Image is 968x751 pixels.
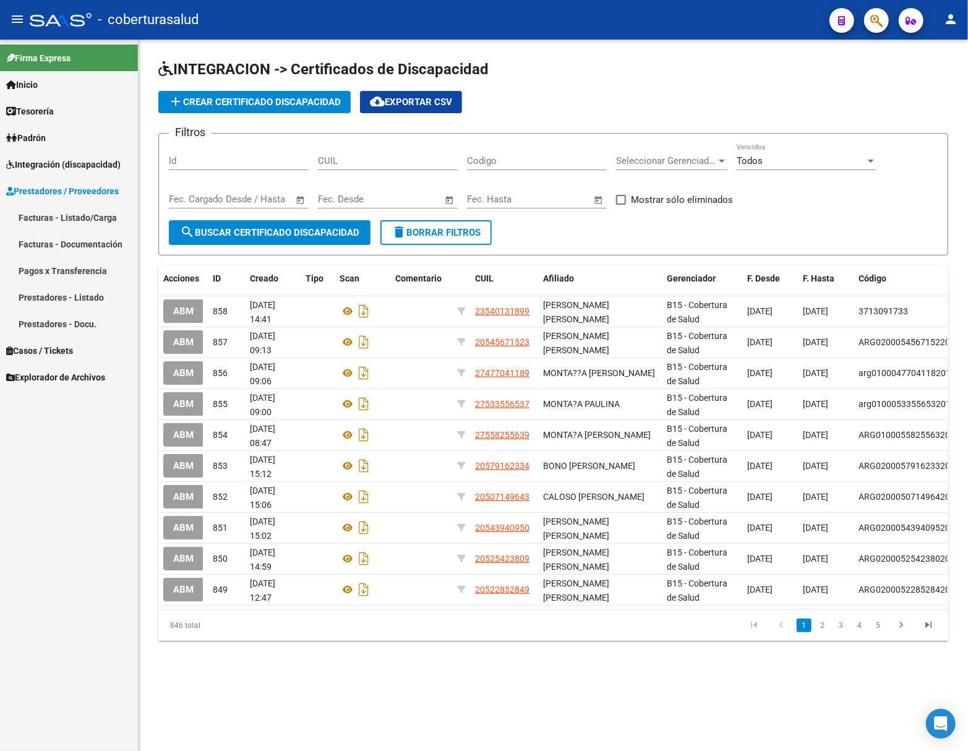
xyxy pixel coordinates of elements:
span: 20545671523 [475,337,529,347]
span: Scan [340,273,359,283]
span: B15 - Cobertura de Salud [667,362,727,386]
span: [DATE] [803,585,828,594]
span: 853 [213,461,228,471]
input: Fecha fin [230,194,290,205]
span: MONTA?A PAULINA [543,399,620,409]
i: Descargar documento [356,332,372,352]
button: ABM [163,485,203,508]
span: Tipo [306,273,323,283]
span: [DATE] [747,492,773,502]
a: go to first page [742,619,766,632]
span: ABM [173,554,194,565]
span: [DATE] 09:06 [250,362,275,386]
span: [DATE] [803,430,828,440]
span: B15 - Cobertura de Salud [667,300,727,324]
span: F. Desde [747,273,780,283]
span: Buscar Certificado Discapacidad [180,227,359,238]
span: Todos [737,155,763,166]
a: go to last page [917,619,940,632]
button: ABM [163,547,203,570]
span: [DATE] [747,461,773,471]
a: go to next page [889,619,913,632]
li: page 5 [869,615,888,636]
span: [DATE] [803,337,828,347]
mat-icon: delete [392,225,406,239]
a: 2 [815,619,830,632]
span: MONTA??A [PERSON_NAME] [543,368,655,378]
li: page 4 [850,615,869,636]
span: [PERSON_NAME] [PERSON_NAME] [543,517,609,541]
span: Mostrar sólo eliminados [631,192,733,207]
span: 27558255639 [475,430,529,440]
button: Open calendar [443,193,457,207]
span: 20579162334 [475,461,529,471]
span: B15 - Cobertura de Salud [667,578,727,603]
span: [DATE] [747,554,773,564]
li: page 3 [832,615,850,636]
datatable-header-cell: Código [854,265,953,292]
input: Fecha inicio [467,194,517,205]
span: [DATE] [803,461,828,471]
span: [DATE] 14:59 [250,547,275,572]
span: [DATE] [803,554,828,564]
span: 27477041189 [475,368,529,378]
span: ABM [173,585,194,596]
span: B15 - Cobertura de Salud [667,331,727,355]
span: Borrar Filtros [392,227,481,238]
button: ABM [163,423,203,446]
span: Seleccionar Gerenciador [616,155,716,166]
span: ABM [173,430,194,441]
span: [PERSON_NAME] [PERSON_NAME] [543,547,609,572]
span: Integración (discapacidad) [6,158,121,171]
span: [PERSON_NAME] [PERSON_NAME] [543,300,609,324]
span: 23540131899 [475,306,529,316]
span: CUIL [475,273,494,283]
input: Fecha inicio [169,194,219,205]
button: ABM [163,330,203,353]
a: 4 [852,619,867,632]
span: MONTA?A [PERSON_NAME] [543,430,651,440]
span: 849 [213,585,228,594]
span: Tesorería [6,105,54,118]
i: Descargar documento [356,363,372,383]
span: [DATE] 12:47 [250,578,275,603]
span: Casos / Tickets [6,344,73,358]
span: [DATE] [803,492,828,502]
span: Crear Certificado Discapacidad [168,97,341,108]
span: [DATE] [747,368,773,378]
span: INTEGRACION -> Certificados de Discapacidad [158,61,489,78]
span: [DATE] 14:41 [250,300,275,324]
i: Descargar documento [356,487,372,507]
mat-icon: person [943,12,958,27]
button: ABM [163,516,203,539]
span: B15 - Cobertura de Salud [667,547,727,572]
span: B15 - Cobertura de Salud [667,393,727,417]
span: Creado [250,273,278,283]
a: 1 [797,619,812,632]
span: ID [213,273,221,283]
i: Descargar documento [356,580,372,599]
mat-icon: cloud_download [370,94,385,109]
mat-icon: menu [10,12,25,27]
li: page 2 [813,615,832,636]
span: Padrón [6,131,46,145]
datatable-header-cell: Gerenciador [662,265,742,292]
button: Borrar Filtros [380,220,492,245]
span: 20543940950 [475,523,529,533]
span: 20525423809 [475,554,529,564]
span: F. Hasta [803,273,834,283]
i: Descargar documento [356,425,372,445]
i: Descargar documento [356,518,372,538]
span: [DATE] [803,368,828,378]
span: [DATE] [803,523,828,533]
span: Explorador de Archivos [6,371,105,384]
button: Open calendar [294,193,308,207]
button: ABM [163,299,203,322]
datatable-header-cell: Scan [335,265,390,292]
span: Prestadores / Proveedores [6,184,119,198]
span: ABM [173,368,194,379]
span: ABM [173,337,194,348]
li: page 1 [795,615,813,636]
datatable-header-cell: CUIL [470,265,538,292]
span: [DATE] [747,306,773,316]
